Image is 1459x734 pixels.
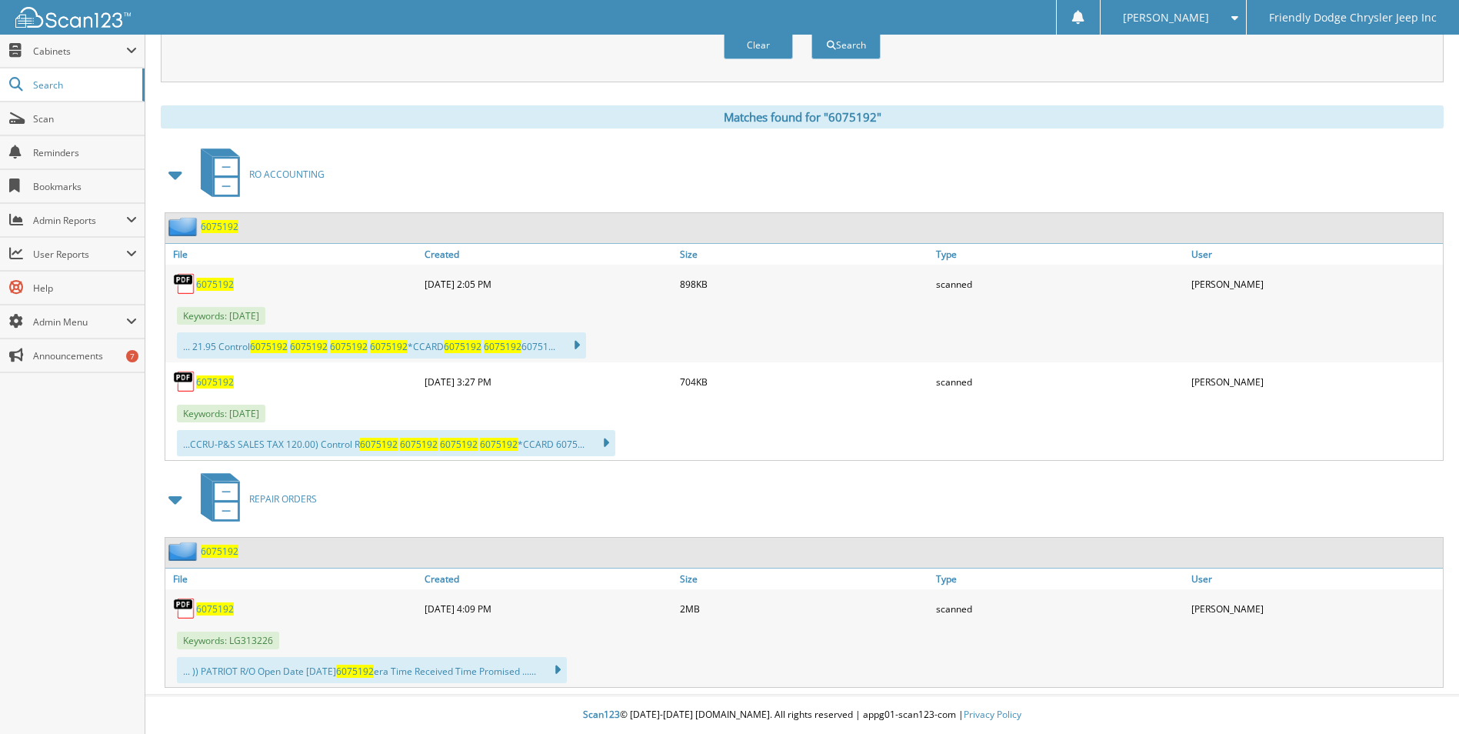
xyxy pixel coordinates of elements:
span: 6075192 [484,340,521,353]
a: 6075192 [196,278,234,291]
span: [PERSON_NAME] [1123,13,1209,22]
div: © [DATE]-[DATE] [DOMAIN_NAME]. All rights reserved | appg01-scan123-com | [145,696,1459,734]
span: Admin Menu [33,315,126,329]
a: Size [676,244,931,265]
div: 704KB [676,366,931,397]
span: 6075192 [440,438,478,451]
div: [PERSON_NAME] [1188,593,1443,624]
div: Matches found for "6075192" [161,105,1444,128]
div: scanned [932,593,1188,624]
span: Help [33,282,137,295]
a: REPAIR ORDERS [192,469,317,529]
span: 6075192 [250,340,288,353]
div: 7 [126,350,138,362]
a: 6075192 [201,220,238,233]
span: Cabinets [33,45,126,58]
span: Announcements [33,349,137,362]
span: Friendly Dodge Chrysler Jeep Inc [1269,13,1437,22]
a: Type [932,569,1188,589]
div: ... )) PATRIOT R/O Open Date [DATE] era Time Received Time Promised ...... [177,657,567,683]
a: File [165,244,421,265]
img: folder2.png [168,217,201,236]
a: User [1188,569,1443,589]
span: 6075192 [480,438,518,451]
div: [DATE] 3:27 PM [421,366,676,397]
div: [PERSON_NAME] [1188,269,1443,299]
span: 6075192 [370,340,408,353]
span: 6075192 [360,438,398,451]
span: Scan [33,112,137,125]
div: [PERSON_NAME] [1188,366,1443,397]
a: 6075192 [196,375,234,389]
div: [DATE] 4:09 PM [421,593,676,624]
div: scanned [932,366,1188,397]
span: REPAIR ORDERS [249,492,317,505]
div: [DATE] 2:05 PM [421,269,676,299]
span: 6075192 [400,438,438,451]
img: scan123-logo-white.svg [15,7,131,28]
span: 6075192 [336,665,374,678]
a: 6075192 [196,602,234,616]
a: Created [421,569,676,589]
img: PDF.png [173,370,196,393]
span: Keywords: [DATE] [177,405,265,422]
a: User [1188,244,1443,265]
span: Reminders [33,146,137,159]
button: Clear [724,31,793,59]
span: Admin Reports [33,214,126,227]
span: Bookmarks [33,180,137,193]
span: Keywords: [DATE] [177,307,265,325]
a: Privacy Policy [964,708,1021,721]
span: 6075192 [330,340,368,353]
a: Type [932,244,1188,265]
span: Keywords: LG313226 [177,632,279,649]
a: Created [421,244,676,265]
div: ...CCRU-P&S SALES TAX 120.00) Control R *CCARD 6075... [177,430,615,456]
span: Scan123 [583,708,620,721]
div: 898KB [676,269,931,299]
a: RO ACCOUNTING [192,144,325,205]
a: 6075192 [201,545,238,558]
iframe: Chat Widget [1382,660,1459,734]
span: User Reports [33,248,126,261]
span: 6075192 [444,340,481,353]
img: PDF.png [173,597,196,620]
span: 6075192 [290,340,328,353]
img: PDF.png [173,272,196,295]
div: 2MB [676,593,931,624]
a: File [165,569,421,589]
button: Search [811,31,881,59]
span: RO ACCOUNTING [249,168,325,181]
div: scanned [932,269,1188,299]
span: Search [33,78,135,92]
img: folder2.png [168,542,201,561]
a: Size [676,569,931,589]
div: ... 21.95 Control *CCARD 60751... [177,332,586,359]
